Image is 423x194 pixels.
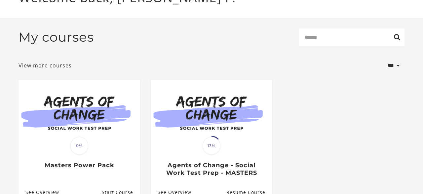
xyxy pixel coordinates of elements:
h2: My courses [19,29,94,45]
h3: Masters Power Pack [25,162,133,169]
h3: Agents of Change - Social Work Test Prep - MASTERS [158,162,265,176]
span: 13% [203,137,220,155]
a: View more courses [19,61,72,69]
span: 0% [70,137,88,155]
